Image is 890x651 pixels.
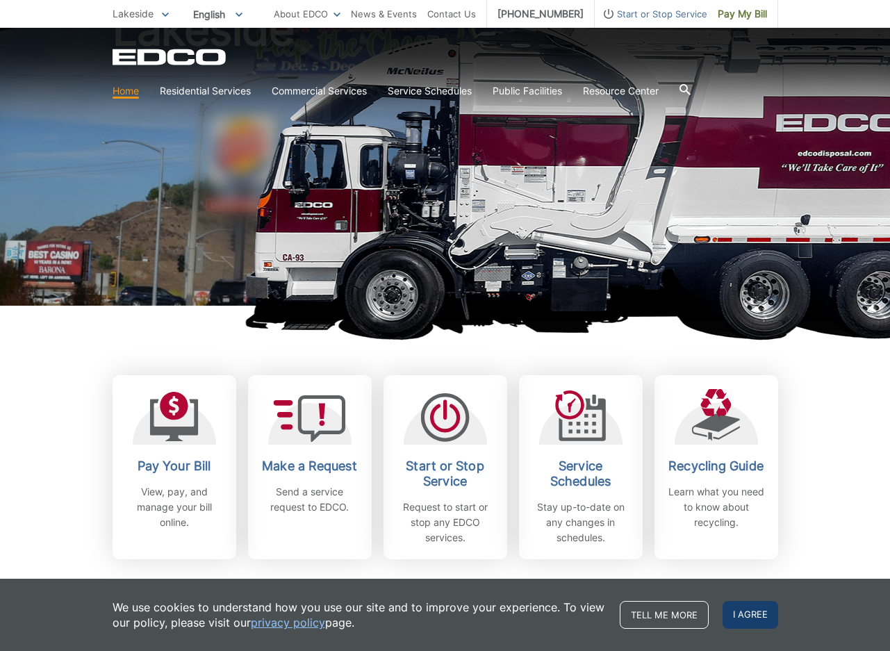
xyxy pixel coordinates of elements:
[113,83,139,99] a: Home
[718,6,767,22] span: Pay My Bill
[258,459,361,474] h2: Make a Request
[113,8,154,19] span: Lakeside
[665,484,768,530] p: Learn what you need to know about recycling.
[113,600,606,630] p: We use cookies to understand how you use our site and to improve your experience. To view our pol...
[519,375,643,559] a: Service Schedules Stay up-to-date on any changes in schedules.
[113,375,236,559] a: Pay Your Bill View, pay, and manage your bill online.
[427,6,476,22] a: Contact Us
[529,459,632,489] h2: Service Schedules
[251,615,325,630] a: privacy policy
[654,375,778,559] a: Recycling Guide Learn what you need to know about recycling.
[394,459,497,489] h2: Start or Stop Service
[583,83,659,99] a: Resource Center
[388,83,472,99] a: Service Schedules
[113,7,778,312] h1: Lakeside
[113,49,228,65] a: EDCD logo. Return to the homepage.
[665,459,768,474] h2: Recycling Guide
[723,601,778,629] span: I agree
[493,83,562,99] a: Public Facilities
[351,6,417,22] a: News & Events
[123,459,226,474] h2: Pay Your Bill
[248,375,372,559] a: Make a Request Send a service request to EDCO.
[160,83,251,99] a: Residential Services
[272,83,367,99] a: Commercial Services
[274,6,340,22] a: About EDCO
[620,601,709,629] a: Tell me more
[183,3,253,26] span: English
[394,500,497,545] p: Request to start or stop any EDCO services.
[123,484,226,530] p: View, pay, and manage your bill online.
[258,484,361,515] p: Send a service request to EDCO.
[529,500,632,545] p: Stay up-to-date on any changes in schedules.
